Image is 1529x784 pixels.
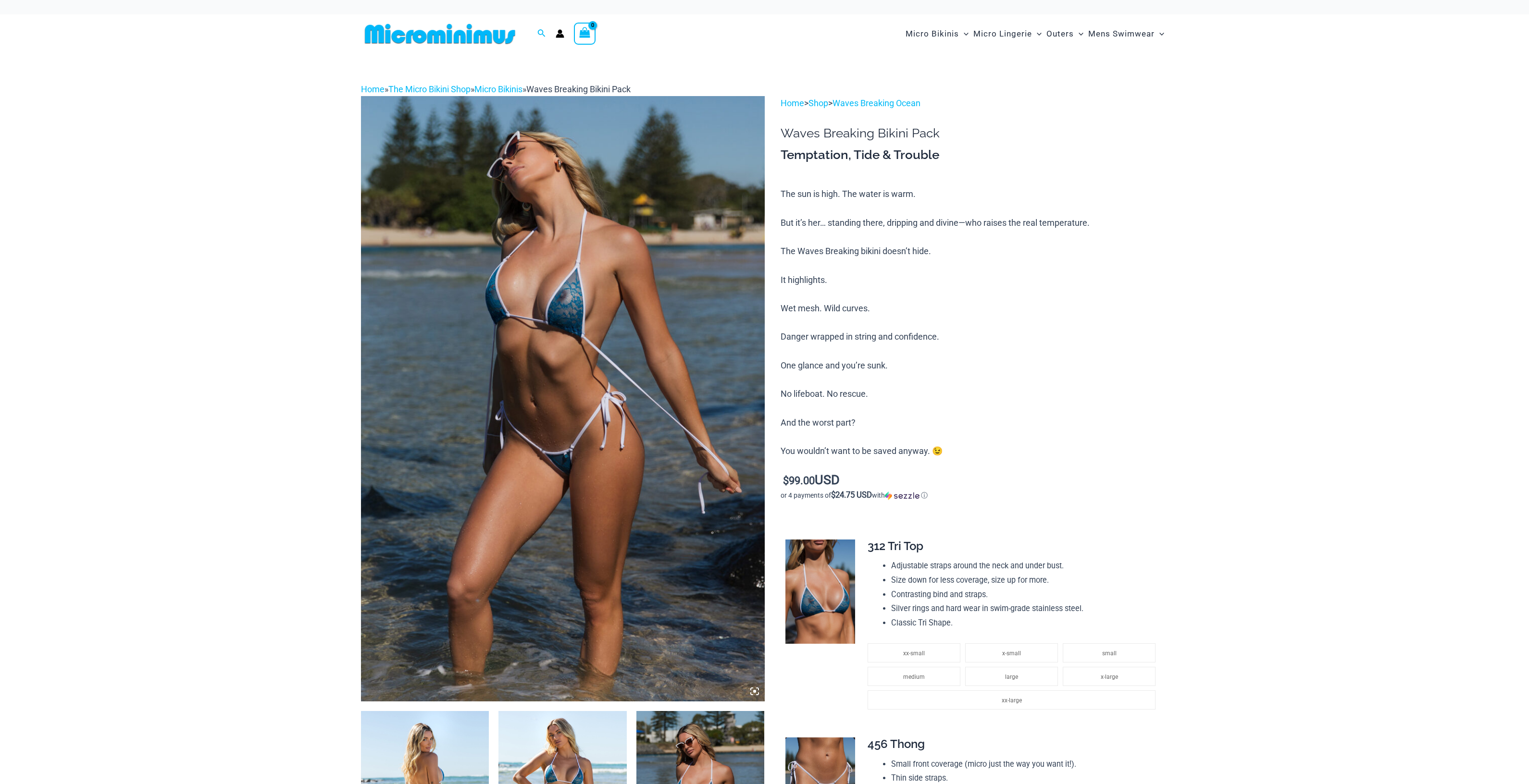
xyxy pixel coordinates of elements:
li: Classic Tri Shape. [891,616,1160,630]
a: Micro LingerieMenu ToggleMenu Toggle [971,19,1044,49]
div: or 4 payments of$24.75 USDwithSezzle Click to learn more about Sezzle [781,490,1168,500]
li: x-small [965,643,1058,662]
span: large [1005,674,1018,680]
a: Search icon link [537,28,546,40]
span: Mens Swimwear [1088,22,1155,46]
span: Menu Toggle [1032,22,1042,46]
span: Outers [1046,22,1074,46]
span: Menu Toggle [1074,22,1083,46]
span: $ [783,475,789,487]
li: Size down for less coverage, size up for more. [891,573,1160,588]
li: large [965,667,1058,686]
span: x-small [1002,650,1021,657]
span: Micro Lingerie [973,22,1032,46]
a: Mens SwimwearMenu ToggleMenu Toggle [1086,19,1167,49]
a: The Micro Bikini Shop [388,84,471,94]
h1: Waves Breaking Bikini Pack [781,126,1168,141]
a: OutersMenu ToggleMenu Toggle [1044,19,1086,49]
span: Waves Breaking Bikini Pack [526,84,631,94]
li: medium [868,667,960,686]
li: x-large [1063,667,1156,686]
span: Micro Bikinis [906,22,959,46]
a: Micro BikinisMenu ToggleMenu Toggle [903,19,971,49]
div: or 4 payments of with [781,490,1168,500]
a: Shop [808,98,828,108]
p: USD [781,473,1168,488]
img: Sezzle [885,491,920,500]
nav: Site Navigation [902,18,1169,50]
li: Silver rings and hard wear in swim-grade stainless steel. [891,601,1160,616]
h3: Temptation, Tide & Trouble [781,147,1168,163]
li: xx-large [868,690,1156,710]
img: MM SHOP LOGO FLAT [361,23,519,45]
a: Home [361,84,385,94]
a: View Shopping Cart, empty [574,23,596,45]
span: $24.75 USD [831,490,872,500]
a: Micro Bikinis [474,84,522,94]
a: Account icon link [556,29,564,38]
img: Waves Breaking Ocean 312 Top [785,539,855,644]
span: Menu Toggle [959,22,969,46]
span: medium [903,674,925,680]
li: small [1063,643,1156,662]
a: Waves Breaking Ocean [833,98,920,108]
span: small [1102,650,1117,657]
span: xx-large [1002,697,1022,704]
li: Small front coverage (micro just the way you want it!). [891,757,1160,772]
p: > > [781,96,1168,110]
span: 312 Tri Top [868,539,923,553]
span: x-large [1101,674,1118,680]
span: 456 Thong [868,737,925,751]
span: xx-small [903,650,925,657]
li: Contrasting bind and straps. [891,588,1160,602]
span: » » » [361,84,631,94]
p: The sun is high. The water is warm. But it’s her… standing there, dripping and divine—who raises ... [781,187,1168,458]
img: Waves Breaking Ocean 312 Top 456 Bottom [361,96,765,701]
bdi: 99.00 [783,475,815,487]
span: Menu Toggle [1155,22,1164,46]
li: Adjustable straps around the neck and under bust. [891,559,1160,573]
a: Home [781,98,804,108]
li: xx-small [868,643,960,662]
